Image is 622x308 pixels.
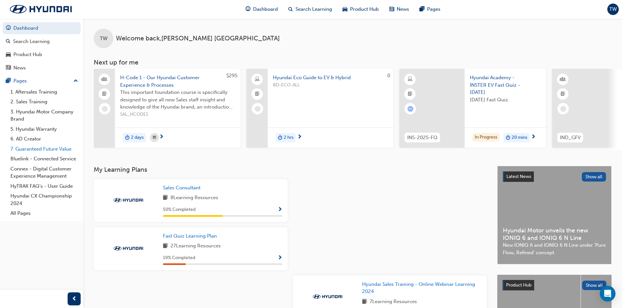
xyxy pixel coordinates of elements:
div: Product Hub [13,51,42,58]
span: Hyundai Motor unveils the new IONIQ 6 and IONIQ 6 N Line [503,227,606,242]
a: Bluelink - Connected Service [8,154,81,164]
h3: My Learning Plans [94,166,487,173]
span: SAL_HCODE1 [120,111,235,118]
div: Search Learning [13,38,50,45]
a: Product HubShow all [502,280,606,290]
a: Connex - Digital Customer Experience Management [8,164,81,181]
span: Show Progress [278,255,282,261]
span: 27 Learning Resources [170,242,221,250]
a: Product Hub [3,49,81,61]
span: Product Hub [350,6,379,13]
span: Hyundai Academy - INSTER EV Fast Quiz - [DATE] [470,74,541,96]
span: IND_GFV [560,134,581,141]
span: book-icon [362,298,367,306]
span: 20 mins [512,134,527,141]
a: car-iconProduct Hub [337,3,384,16]
div: Pages [13,77,27,85]
span: booktick-icon [561,90,565,98]
span: guage-icon [246,5,250,13]
span: 0 [387,73,390,79]
div: Open Intercom Messenger [600,286,615,301]
span: 50 % Completed [163,206,196,213]
span: duration-icon [506,134,510,142]
span: book-icon [163,194,168,202]
span: people-icon [102,75,107,84]
h3: Next up for me [83,59,622,66]
a: guage-iconDashboard [240,3,283,16]
span: up-icon [73,77,78,85]
span: search-icon [6,39,10,45]
span: Fast Quiz Learning Plan [163,233,217,239]
span: News [397,6,409,13]
span: Dashboard [253,6,278,13]
span: Show Progress [278,207,282,213]
img: Trak [3,2,78,16]
a: 0Hyundai Eco Guide to EV & HybridBD-ECO-ALLduration-icon2 hrs [247,69,393,148]
a: Dashboard [3,22,81,34]
a: Hyundai CX Championship 2024 [8,191,81,208]
button: Show Progress [278,206,282,214]
span: duration-icon [125,134,130,142]
span: Search Learning [295,6,332,13]
span: next-icon [297,134,302,140]
span: search-icon [288,5,293,13]
span: booktick-icon [102,90,107,98]
div: News [13,64,26,72]
span: New IONIQ 6 and IONIQ 6 N Line under ‘Pure Flow, Refined’ concept. [503,242,606,256]
span: booktick-icon [408,90,412,98]
span: car-icon [6,52,11,58]
a: 1. Aftersales Training [8,87,81,97]
button: DashboardSearch LearningProduct HubNews [3,21,81,75]
span: next-icon [159,134,164,140]
a: Latest NewsShow allHyundai Motor unveils the new IONIQ 6 and IONIQ 6 N LineNew IONIQ 6 and IONIQ ... [497,166,612,264]
img: Trak [110,197,146,203]
span: INS-2025-FQ [407,134,438,141]
span: book-icon [163,242,168,250]
span: car-icon [343,5,347,13]
a: 7. Guaranteed Future Value [8,144,81,154]
img: Trak [310,293,345,300]
a: news-iconNews [384,3,414,16]
span: learningResourceType_INSTRUCTOR_LED-icon [561,75,565,84]
a: $295H-Code 1 - Our Hyundai Customer Experience & ProcessesThis important foundation course is spe... [94,69,241,148]
button: TW [607,4,619,15]
span: pages-icon [6,78,11,84]
a: Sales Consultant [163,184,203,192]
span: learningResourceType_ELEARNING-icon [408,75,412,84]
span: pages-icon [420,5,424,13]
a: 2. Sales Training [8,97,81,107]
a: HyTRAK FAQ's - User Guide [8,181,81,191]
span: duration-icon [278,134,282,142]
span: Hyundai Eco Guide to EV & Hybrid [273,74,388,81]
span: $295 [226,73,237,79]
span: Latest News [506,174,531,179]
span: news-icon [389,5,394,13]
span: 7 Learning Resources [370,298,417,306]
img: Trak [110,245,146,252]
span: Pages [427,6,440,13]
span: learningRecordVerb_NONE-icon [560,106,566,112]
span: BD-ECO-ALL [273,81,388,89]
button: Pages [3,75,81,87]
span: learningRecordVerb_ATTEMPT-icon [407,106,413,112]
a: 6. AD Creator [8,134,81,144]
span: TW [100,35,107,42]
span: guage-icon [6,25,11,31]
a: 3. Hyundai Motor Company Brand [8,107,81,124]
a: All Pages [8,208,81,218]
span: Hyundai Sales Training - Online Webinar Learning 2024 [362,281,475,295]
a: pages-iconPages [414,3,446,16]
div: In Progress [472,133,500,142]
a: Search Learning [3,36,81,48]
span: learningRecordVerb_NONE-icon [102,106,108,112]
span: calendar-icon [153,134,156,142]
a: Fast Quiz Learning Plan [163,232,219,240]
a: 5. Hyundai Warranty [8,124,81,134]
span: 2 hrs [284,134,294,141]
span: booktick-icon [255,90,260,98]
span: [DATE] Fast Quiz. [470,96,541,104]
span: This important foundation course is specifically designed to give all new Sales staff insight and... [120,89,235,111]
span: news-icon [6,65,11,71]
a: INS-2025-FQHyundai Academy - INSTER EV Fast Quiz - [DATE][DATE] Fast Quiz.In Progressduration-ico... [399,69,546,148]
